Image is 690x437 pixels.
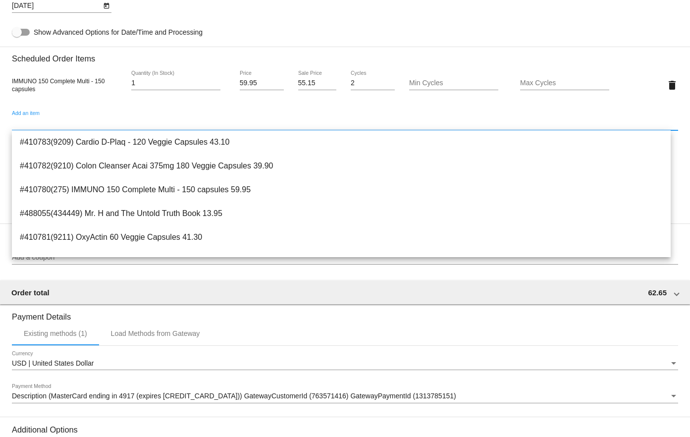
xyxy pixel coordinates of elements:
span: Order total [11,288,50,297]
span: #488055(434449) Mr. H and The Untold Truth Book 13.95 [20,202,663,225]
input: Quantity (In Stock) [131,79,220,87]
div: Existing methods (1) [24,329,87,337]
div: Load Methods from Gateway [111,329,200,337]
span: #410783(9209) Cardio D-Plaq - 120 Veggie Capsules 43.10 [20,130,663,154]
mat-select: Currency [12,360,678,368]
h3: Scheduled Order Items [12,47,678,63]
input: Add a coupon [12,254,678,262]
span: #410782(9210) Colon Cleanser Acai 375mg 180 Veggie Capsules 39.90 [20,154,663,178]
span: IMMUNO 150 Complete Multi - 150 capsules [12,78,105,93]
h3: Additional Options [12,425,678,435]
input: Add an item [12,119,678,127]
span: Description (MasterCard ending in 4917 (expires [CREDIT_CARD_DATA])) GatewayCustomerId (763571416... [12,392,456,400]
input: Cycles [351,79,395,87]
mat-icon: delete [666,79,678,91]
input: Max Cycles [520,79,609,87]
span: #410781(9211) OxyActin 60 Veggie Capsules 41.30 [20,225,663,249]
input: Min Cycles [409,79,498,87]
input: Next Occurrence Date [12,2,101,10]
span: #415572(9215) SenTraMin Mineral Powder - 1 Kilo (Sizes: 1 Kilo) 589.00 [20,249,663,273]
input: Sale Price [298,79,337,87]
mat-select: Payment Method [12,392,678,400]
span: USD | United States Dollar [12,359,94,367]
input: Price [240,79,284,87]
h3: Payment Details [12,305,678,322]
span: Show Advanced Options for Date/Time and Processing [34,27,203,37]
span: #410780(275) IMMUNO 150 Complete Multi - 150 capsules 59.95 [20,178,663,202]
span: 62.65 [648,288,667,297]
